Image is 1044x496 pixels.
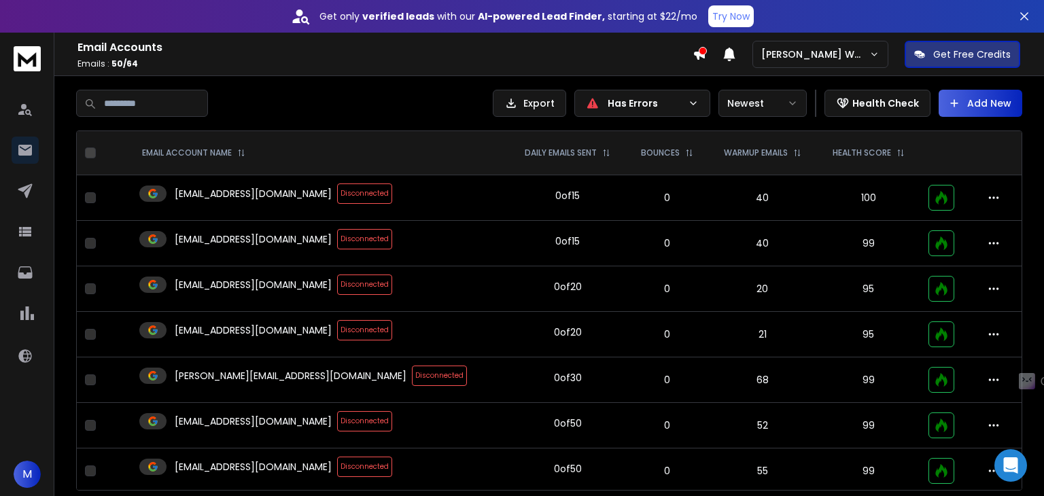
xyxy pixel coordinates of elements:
[554,280,582,294] div: 0 of 20
[833,147,891,158] p: HEALTH SCORE
[718,90,807,117] button: Newest
[362,10,434,23] strong: verified leads
[641,147,680,158] p: BOUNCES
[608,96,682,110] p: Has Errors
[555,234,580,248] div: 0 of 15
[635,327,700,341] p: 0
[635,419,700,432] p: 0
[817,357,920,403] td: 99
[817,448,920,494] td: 99
[337,229,392,249] span: Disconnected
[635,373,700,387] p: 0
[817,175,920,221] td: 100
[708,357,817,403] td: 68
[708,266,817,312] td: 20
[708,448,817,494] td: 55
[708,5,754,27] button: Try Now
[905,41,1020,68] button: Get Free Credits
[635,236,700,250] p: 0
[554,462,582,476] div: 0 of 50
[175,369,406,383] p: [PERSON_NAME][EMAIL_ADDRESS][DOMAIN_NAME]
[824,90,930,117] button: Health Check
[554,325,582,339] div: 0 of 20
[817,312,920,357] td: 95
[555,189,580,202] div: 0 of 15
[142,147,245,158] div: EMAIL ACCOUNT NAME
[14,461,41,488] button: M
[635,282,700,296] p: 0
[712,10,750,23] p: Try Now
[554,371,582,385] div: 0 of 30
[724,147,788,158] p: WARMUP EMAILS
[994,449,1027,482] div: Open Intercom Messenger
[635,464,700,478] p: 0
[175,278,332,291] p: [EMAIL_ADDRESS][DOMAIN_NAME]
[708,312,817,357] td: 21
[817,221,920,266] td: 99
[77,58,693,69] p: Emails :
[933,48,1011,61] p: Get Free Credits
[175,460,332,474] p: [EMAIL_ADDRESS][DOMAIN_NAME]
[708,403,817,448] td: 52
[554,417,582,430] div: 0 of 50
[337,457,392,477] span: Disconnected
[493,90,566,117] button: Export
[175,323,332,337] p: [EMAIL_ADDRESS][DOMAIN_NAME]
[817,266,920,312] td: 95
[175,232,332,246] p: [EMAIL_ADDRESS][DOMAIN_NAME]
[708,175,817,221] td: 40
[761,48,869,61] p: [PERSON_NAME] Workspace
[77,39,693,56] h1: Email Accounts
[337,320,392,340] span: Disconnected
[111,58,138,69] span: 50 / 64
[412,366,467,386] span: Disconnected
[337,411,392,431] span: Disconnected
[939,90,1022,117] button: Add New
[319,10,697,23] p: Get only with our starting at $22/mo
[175,187,332,200] p: [EMAIL_ADDRESS][DOMAIN_NAME]
[525,147,597,158] p: DAILY EMAILS SENT
[478,10,605,23] strong: AI-powered Lead Finder,
[14,46,41,71] img: logo
[175,414,332,428] p: [EMAIL_ADDRESS][DOMAIN_NAME]
[337,274,392,295] span: Disconnected
[635,191,700,205] p: 0
[852,96,919,110] p: Health Check
[708,221,817,266] td: 40
[817,403,920,448] td: 99
[337,183,392,204] span: Disconnected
